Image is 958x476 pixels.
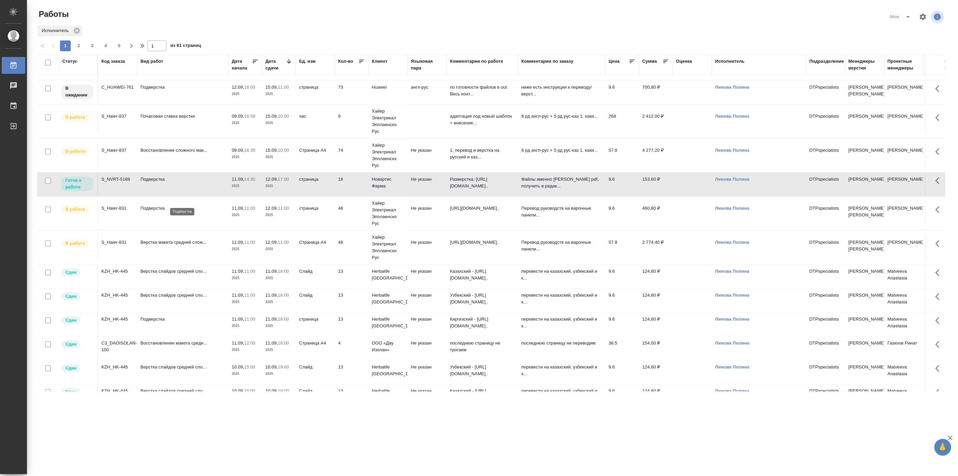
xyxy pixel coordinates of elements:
[232,347,259,353] p: 2025
[931,110,948,126] button: Здесь прячутся важные кнопки
[884,265,923,288] td: Matveeva Anastasia
[114,40,125,51] button: 5
[931,384,948,400] button: Здесь прячутся важные кнопки
[265,246,292,252] p: 2025
[521,316,602,329] p: перевести на казахский, узбекский и к...
[73,42,84,49] span: 2
[849,205,881,218] p: [PERSON_NAME], [PERSON_NAME]
[265,370,292,377] p: 2025
[450,340,515,353] p: последнюю страницу не трогаем
[372,340,404,353] p: ООО «Дау Изолан»
[296,265,335,288] td: Слайд
[408,202,447,225] td: Не указан
[849,268,881,275] p: [PERSON_NAME]
[140,58,163,65] div: Вид работ
[296,144,335,167] td: Страница А4
[849,147,881,154] p: [PERSON_NAME]
[521,147,602,154] p: 8 рд англ-рус + 5 рд рус-каз 1. каки...
[605,360,639,384] td: 9.6
[278,364,289,369] p: 19:00
[61,364,94,373] div: Менеджер проверил работу исполнителя, передает ее на следующий этап
[42,27,71,34] p: Исполнитель
[335,173,369,196] td: 16
[65,206,85,213] p: В работе
[715,293,749,298] a: Линова Полина
[232,177,244,182] p: 11.09,
[296,81,335,104] td: страница
[140,147,225,154] p: Восстановление сложного мак...
[408,313,447,336] td: Не указан
[937,440,949,454] span: 🙏
[278,206,289,211] p: 11:00
[450,58,503,65] div: Комментарии по работе
[296,289,335,312] td: Слайд
[265,269,278,274] p: 11.09,
[140,268,225,275] p: Верстка слайдов средней сло...
[639,110,673,133] td: 2 412,00 ₽
[61,340,94,349] div: Менеджер проверил работу исполнителя, передает ее на следующий этап
[408,336,447,360] td: Не указан
[849,364,881,370] p: [PERSON_NAME]
[232,323,259,329] p: 2025
[140,205,225,212] p: Подверстка
[265,340,278,346] p: 11.09,
[849,58,881,71] div: Менеджеры верстки
[931,144,948,160] button: Здесь прячутся важные кнопки
[605,81,639,104] td: 9.6
[715,388,749,393] a: Линова Полина
[521,340,602,347] p: последнюю страницу не переводим
[244,148,255,153] p: 16:30
[450,292,515,305] p: Узбекский - [URL][DOMAIN_NAME]..
[65,341,76,348] p: Сдан
[639,81,673,104] td: 700,80 ₽
[232,370,259,377] p: 2025
[521,176,602,189] p: Файлы именно [PERSON_NAME] pdf, получить в редак...
[715,269,749,274] a: Линова Полина
[232,269,244,274] p: 11.09,
[265,85,278,90] p: 15.09,
[278,240,289,245] p: 11:00
[715,240,749,245] a: Линова Полина
[101,268,134,275] div: KZH_HK-445
[101,316,134,323] div: KZH_HK-445
[114,42,125,49] span: 5
[715,114,749,119] a: Линова Полина
[408,265,447,288] td: Не указан
[450,84,515,97] p: по готовности файлов в out Весь конт...
[278,114,289,119] p: 10:00
[849,239,881,252] p: [PERSON_NAME], [PERSON_NAME]
[140,364,225,370] p: Верстка слайдов средней сло...
[265,212,292,218] p: 2025
[265,293,278,298] p: 11.09,
[450,147,515,160] p: 1. перевод и верстка на русский и каз...
[931,313,948,329] button: Здесь прячутся важные кнопки
[931,236,948,252] button: Здесь прячутся важные кнопки
[101,340,134,353] div: C3_DAOISOLAN-100
[265,148,278,153] p: 15.09,
[244,240,255,245] p: 11:00
[372,84,404,91] p: Huawei
[642,58,657,65] div: Сумма
[639,265,673,288] td: 124,80 ₽
[450,205,515,212] p: [URL][DOMAIN_NAME]..
[278,148,289,153] p: 10:00
[450,113,515,126] p: адаптация под новый шаблон + внесение...
[140,292,225,299] p: Верстка слайдов средней сло...
[61,239,94,248] div: Исполнитель выполняет работу
[232,85,244,90] p: 12.09,
[408,81,447,104] td: англ-рус
[521,84,602,97] p: ниже есть инструкции к переводу/верст...
[232,114,244,119] p: 09.09,
[244,293,255,298] p: 11:00
[639,289,673,312] td: 124,80 ₽
[450,268,515,281] p: Казахский - [URL][DOMAIN_NAME]..
[278,177,289,182] p: 17:00
[335,336,369,360] td: 4
[65,293,76,300] p: Сдан
[639,202,673,225] td: 460,80 ₽
[931,202,948,218] button: Здесь прячутся важные кнопки
[521,292,602,305] p: перевести на казахский, узбекский и к...
[244,317,255,322] p: 11:00
[232,299,259,305] p: 2025
[265,206,278,211] p: 12.09,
